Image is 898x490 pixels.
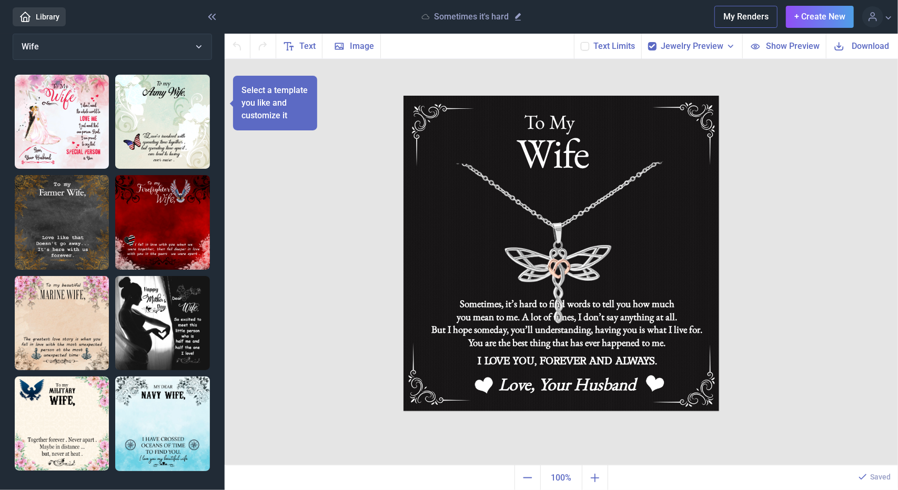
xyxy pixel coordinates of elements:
[514,465,540,490] button: Zoom out
[766,40,820,52] span: Show Preview
[852,40,890,52] span: Download
[241,84,309,122] p: Select a template you like and customize it
[714,6,778,28] button: My Renders
[543,467,580,488] span: 100%
[250,34,276,58] button: Redo
[350,40,374,53] span: Image
[15,75,109,169] img: To My Wife
[22,42,39,52] span: Wife
[502,112,597,133] div: To My
[115,75,209,169] img: Army wife
[593,40,635,53] button: Text Limits
[299,40,316,53] span: Text
[826,34,898,58] button: Download
[115,276,209,370] img: Meet little person
[661,40,736,53] button: Jewelry Preview
[742,34,826,58] button: Show Preview
[786,6,854,28] button: + Create New
[870,472,891,482] p: Saved
[661,40,723,53] span: Jewelry Preview
[468,132,637,176] div: Wife
[13,34,212,60] button: Wife
[449,370,686,397] div: Love, Your Husband
[423,311,711,324] div: you mean to me. A lot of times, I don’t say anything at all.
[15,175,109,269] img: Farmer wife
[13,7,66,26] a: Library
[403,96,719,411] img: b016.jpg
[15,376,109,471] img: Military wife
[582,465,608,490] button: Zoom in
[434,12,509,22] p: Sometimes it's hard
[115,175,209,269] img: Firefighter wife
[276,34,322,58] button: Text
[115,376,209,471] img: Navy wife
[449,353,685,373] div: I LOVE YOU, FOREVER AND ALWAYS.
[423,323,711,336] div: But I hope someday, you’ll understanding, having you is what I live for.
[322,34,381,58] button: Image
[540,465,582,490] button: Actual size
[225,34,250,58] button: Undo
[423,336,711,350] div: You are the best thing that has ever happened to me.
[15,276,109,370] img: Marine wife
[423,298,711,352] div: Sometimes, it’s hard to find words to tell you how much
